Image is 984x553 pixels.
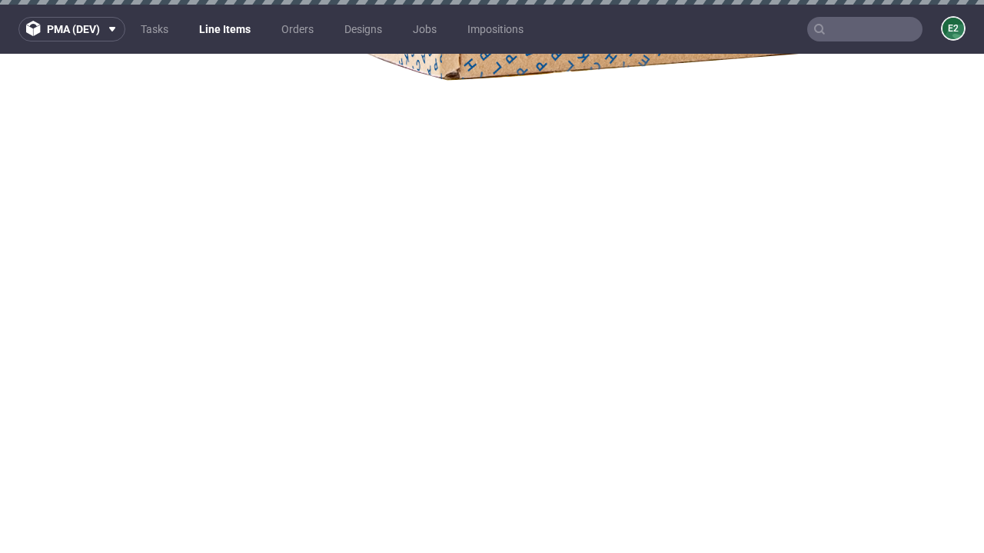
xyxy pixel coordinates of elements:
[404,17,446,41] a: Jobs
[190,17,260,41] a: Line Items
[942,18,964,39] figcaption: e2
[18,17,125,41] button: pma (dev)
[272,17,323,41] a: Orders
[335,17,391,41] a: Designs
[47,24,100,35] span: pma (dev)
[131,17,178,41] a: Tasks
[458,17,533,41] a: Impositions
